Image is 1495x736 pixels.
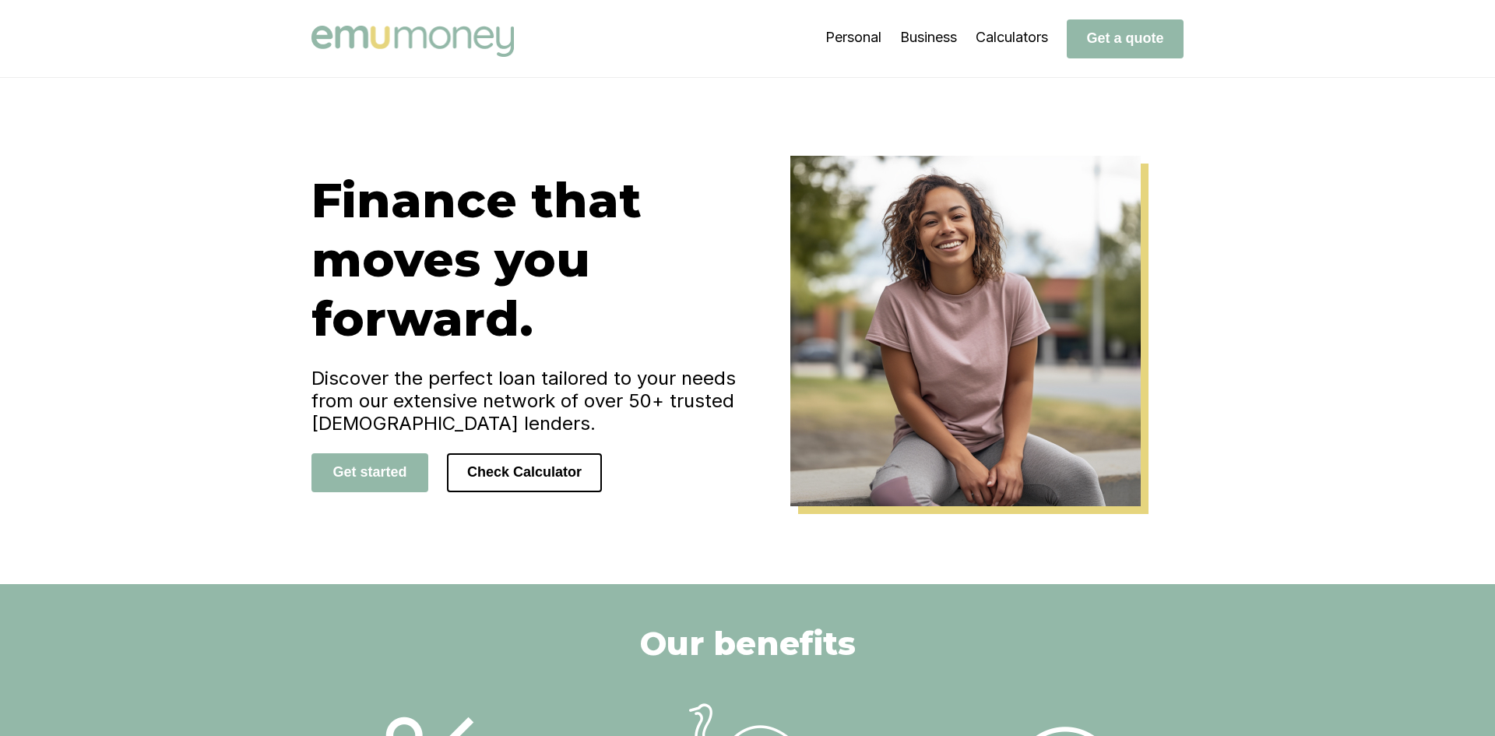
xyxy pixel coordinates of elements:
a: Get a quote [1067,30,1184,46]
button: Get started [311,453,428,492]
a: Get started [311,463,428,480]
img: Emu Money logo [311,26,514,57]
button: Get a quote [1067,19,1184,58]
a: Check Calculator [447,463,602,480]
button: Check Calculator [447,453,602,492]
h1: Finance that moves you forward. [311,171,747,348]
h4: Discover the perfect loan tailored to your needs from our extensive network of over 50+ trusted [... [311,367,747,435]
img: Emu Money Home [790,156,1141,506]
h2: Our benefits [640,623,856,664]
